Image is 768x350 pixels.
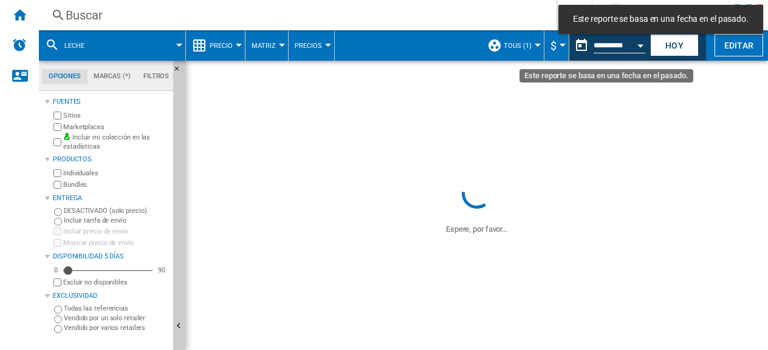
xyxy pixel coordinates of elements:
[45,30,179,61] div: leche
[173,61,188,82] button: Ocultar
[54,315,62,323] input: Vendido por un solo retailer
[569,30,648,61] div: Este reporte se basa en una fecha en el pasado.
[252,42,276,50] span: Matriz
[64,314,168,323] label: Vendido por un solo retailer
[295,42,322,50] span: Precios
[53,239,61,247] input: Mostrar precio de envío
[64,42,84,50] span: leche
[12,38,27,52] img: alerts-logo.svg
[504,42,532,50] span: TOUS (1)
[64,30,97,61] button: leche
[544,30,569,61] md-menu: Currency
[87,69,137,84] md-tab-item: Marcas (*)
[64,304,168,313] label: Todas las referencias
[64,206,168,215] label: DESACTIVADO (solo precio)
[550,30,563,61] button: $
[63,169,168,178] label: Individuales
[569,13,752,25] span: Este reporte se basa en una fecha en el pasado.
[51,266,61,275] div: 0
[53,278,61,286] input: Mostrar precio de envío
[54,208,62,216] input: DESACTIVADO (solo precio)
[53,181,61,189] input: Bundles
[550,39,557,52] span: $
[53,123,61,131] input: Marketplaces
[53,112,61,119] input: Sitios
[42,69,87,84] md-tab-item: Opciones
[63,133,168,152] label: Incluir mi colección en las estadísticas
[54,218,62,226] input: Incluir tarifa de envío
[63,227,168,236] label: Incluir precio de envío
[54,306,62,314] input: Todas las referencias
[487,30,538,61] div: TOUS (1)
[53,227,61,235] input: Incluir precio de envío
[53,252,168,261] div: Disponibilidad 5 Días
[64,323,168,332] label: Vendido por varios retailers
[53,169,61,177] input: Individuales
[715,34,763,56] button: Editar
[63,123,168,132] label: Marketplaces
[295,30,328,61] button: Precios
[504,30,538,61] button: TOUS (1)
[53,155,168,164] div: Productos
[63,180,168,189] label: Bundles
[64,216,168,225] label: Incluir tarifa de envío
[53,97,168,107] div: Fuentes
[63,133,70,140] img: mysite-bg-18x18.png
[569,33,594,58] button: md-calendar
[53,291,168,301] div: Exclusividad
[137,69,176,84] md-tab-item: Filtros
[155,266,168,275] div: 90
[629,33,651,55] button: Open calendar
[650,34,699,56] button: Hoy
[63,238,168,247] label: Mostrar precio de envío
[192,30,239,61] div: Precio
[66,7,525,24] div: Buscar
[54,325,62,333] input: Vendido por varios retailers
[53,194,168,203] div: Entrega
[53,135,61,150] input: Incluir mi colección en las estadísticas
[63,111,168,120] label: Sitios
[252,30,282,61] button: Matriz
[210,30,239,61] button: Precio
[210,42,233,50] span: Precio
[63,264,153,277] md-slider: Disponibilidad
[63,278,168,287] label: Excluir no disponibles
[446,224,507,234] ng-transclude: Espere, por favor...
